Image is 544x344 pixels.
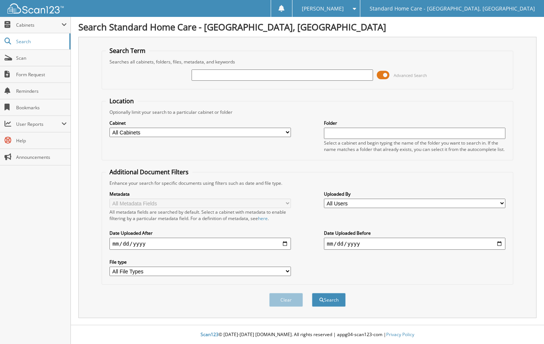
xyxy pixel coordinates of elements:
[109,209,291,222] div: All metadata fields are searched by default. Select a cabinet with metadata to enable filtering b...
[302,6,344,11] span: [PERSON_NAME]
[324,120,505,126] label: Folder
[386,331,414,338] a: Privacy Policy
[109,259,291,265] label: File type
[16,88,67,94] span: Reminders
[16,104,67,111] span: Bookmarks
[109,238,291,250] input: start
[16,38,66,45] span: Search
[16,71,67,78] span: Form Request
[109,191,291,197] label: Metadata
[106,109,509,115] div: Optionally limit your search to a particular cabinet or folder
[507,308,544,344] iframe: Chat Widget
[16,121,61,127] span: User Reports
[16,137,67,144] span: Help
[324,230,505,236] label: Date Uploaded Before
[106,180,509,186] div: Enhance your search for specific documents using filters such as date and file type.
[269,293,303,307] button: Clear
[109,120,291,126] label: Cabinet
[312,293,346,307] button: Search
[370,6,535,11] span: Standard Home Care - [GEOGRAPHIC_DATA], [GEOGRAPHIC_DATA]
[71,326,544,344] div: © [DATE]-[DATE] [DOMAIN_NAME]. All rights reserved | appg04-scan123-com |
[106,47,149,55] legend: Search Term
[201,331,219,338] span: Scan123
[324,191,505,197] label: Uploaded By
[106,59,509,65] div: Searches all cabinets, folders, files, metadata, and keywords
[109,230,291,236] label: Date Uploaded After
[7,3,64,14] img: scan123-logo-white.svg
[394,72,427,78] span: Advanced Search
[106,168,192,176] legend: Additional Document Filters
[258,215,268,222] a: here
[16,154,67,160] span: Announcements
[106,97,138,105] legend: Location
[16,22,61,28] span: Cabinets
[16,55,67,61] span: Scan
[324,140,505,152] div: Select a cabinet and begin typing the name of the folder you want to search in. If the name match...
[324,238,505,250] input: end
[78,21,537,33] h1: Search Standard Home Care - [GEOGRAPHIC_DATA], [GEOGRAPHIC_DATA]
